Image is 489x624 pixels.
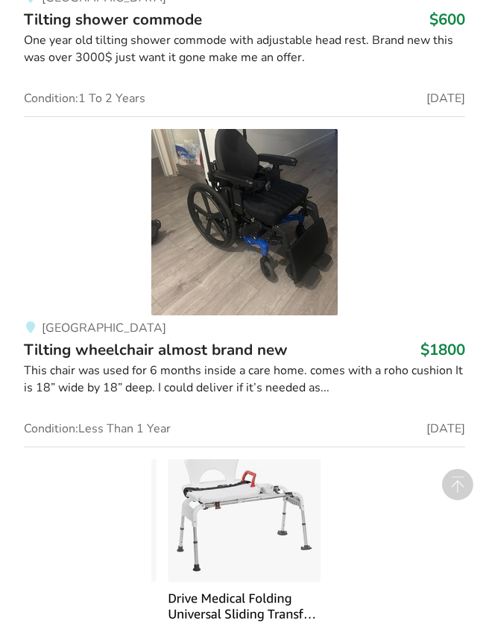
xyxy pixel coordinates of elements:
[420,341,465,360] h3: $1800
[426,423,465,435] span: [DATE]
[24,117,465,447] a: mobility-tilting wheelchair almost brand new [GEOGRAPHIC_DATA]Tilting wheelchair almost brand new...
[24,340,288,361] span: Tilting wheelchair almost brand new
[24,10,202,31] span: Tilting shower commode
[24,33,465,67] div: One year old tilting shower commode with adjustable head rest. Brand new this was over 3000$ just...
[24,363,465,397] div: This chair was used for 6 months inside a care home. comes with a roho cushion It is 18” wide by ...
[42,321,166,337] span: [GEOGRAPHIC_DATA]
[24,93,145,105] span: Condition: 1 To 2 Years
[151,130,338,316] img: mobility-tilting wheelchair almost brand new
[429,10,465,30] h3: $600
[426,93,465,105] span: [DATE]
[24,423,171,435] span: Condition: Less Than 1 Year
